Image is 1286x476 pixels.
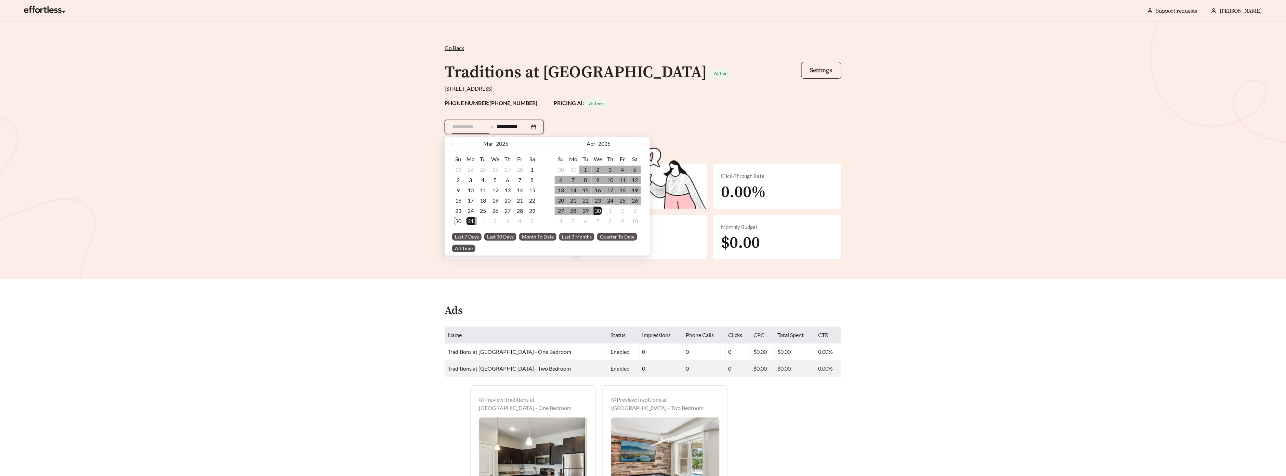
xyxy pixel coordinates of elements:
[528,166,536,174] div: 1
[501,216,514,226] td: 2025-04-03
[604,206,616,216] td: 2025-05-01
[579,185,592,195] td: 2025-04-15
[594,186,602,194] div: 16
[452,216,464,226] td: 2025-03-30
[452,233,482,241] span: Last 7 Days
[640,360,683,377] td: 0
[810,66,832,74] span: Settings
[477,185,489,195] td: 2025-03-11
[587,137,595,151] button: Apr
[592,216,604,226] td: 2025-05-07
[477,154,489,165] th: Tu
[454,176,462,184] div: 2
[464,165,477,175] td: 2025-02-24
[606,207,614,215] div: 1
[567,165,579,175] td: 2025-03-31
[581,186,590,194] div: 15
[452,175,464,185] td: 2025-03-02
[454,186,462,194] div: 9
[557,186,565,194] div: 13
[557,166,565,174] div: 30
[479,176,487,184] div: 4
[503,217,512,225] div: 3
[557,217,565,225] div: 4
[555,206,567,216] td: 2025-04-27
[526,206,538,216] td: 2025-03-29
[454,166,462,174] div: 23
[464,216,477,226] td: 2025-03-31
[629,154,641,165] th: Sa
[514,165,526,175] td: 2025-02-28
[479,207,487,215] div: 25
[488,124,494,130] span: swap-right
[554,100,607,106] strong: PRICING AI:
[491,166,499,174] div: 26
[489,175,501,185] td: 2025-03-05
[629,185,641,195] td: 2025-04-19
[467,217,475,225] div: 31
[503,176,512,184] div: 6
[579,206,592,216] td: 2025-04-29
[567,206,579,216] td: 2025-04-28
[569,196,577,205] div: 21
[489,185,501,195] td: 2025-03-12
[477,206,489,216] td: 2025-03-25
[618,186,627,194] div: 18
[569,207,577,215] div: 28
[514,195,526,206] td: 2025-03-21
[726,327,751,344] th: Clicks
[775,344,816,360] td: $0.00
[501,165,514,175] td: 2025-02-27
[452,165,464,175] td: 2025-02-23
[597,233,637,241] span: Quarter To Date
[501,154,514,165] th: Th
[464,154,477,165] th: Mo
[616,175,629,185] td: 2025-04-11
[629,195,641,206] td: 2025-04-26
[528,217,536,225] div: 5
[569,166,577,174] div: 31
[618,176,627,184] div: 11
[489,206,501,216] td: 2025-03-26
[616,154,629,165] th: Fr
[452,185,464,195] td: 2025-03-09
[528,186,536,194] div: 15
[516,217,524,225] div: 4
[629,175,641,185] td: 2025-04-12
[569,217,577,225] div: 5
[721,182,766,203] span: 0.00%
[464,206,477,216] td: 2025-03-24
[579,165,592,175] td: 2025-04-01
[448,348,571,355] span: Traditions at [GEOGRAPHIC_DATA] - One Bedroom
[581,217,590,225] div: 6
[631,207,639,215] div: 3
[528,196,536,205] div: 22
[606,196,614,205] div: 24
[581,196,590,205] div: 22
[592,165,604,175] td: 2025-04-02
[491,217,499,225] div: 2
[528,176,536,184] div: 8
[479,186,487,194] div: 11
[640,327,683,344] th: Impressions
[491,207,499,215] div: 26
[606,166,614,174] div: 3
[818,332,828,338] span: CTR
[604,185,616,195] td: 2025-04-17
[526,175,538,185] td: 2025-03-08
[592,206,604,216] td: 2025-04-30
[616,216,629,226] td: 2025-05-09
[616,185,629,195] td: 2025-04-18
[567,175,579,185] td: 2025-04-07
[579,154,592,165] th: Tu
[559,233,594,241] span: Last 3 Months
[629,216,641,226] td: 2025-05-10
[454,207,462,215] div: 23
[721,223,833,231] div: Monthly Budget
[775,327,816,344] th: Total Spent
[618,217,627,225] div: 9
[464,175,477,185] td: 2025-03-03
[454,196,462,205] div: 16
[526,216,538,226] td: 2025-04-05
[721,172,833,180] div: Click-Through Rate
